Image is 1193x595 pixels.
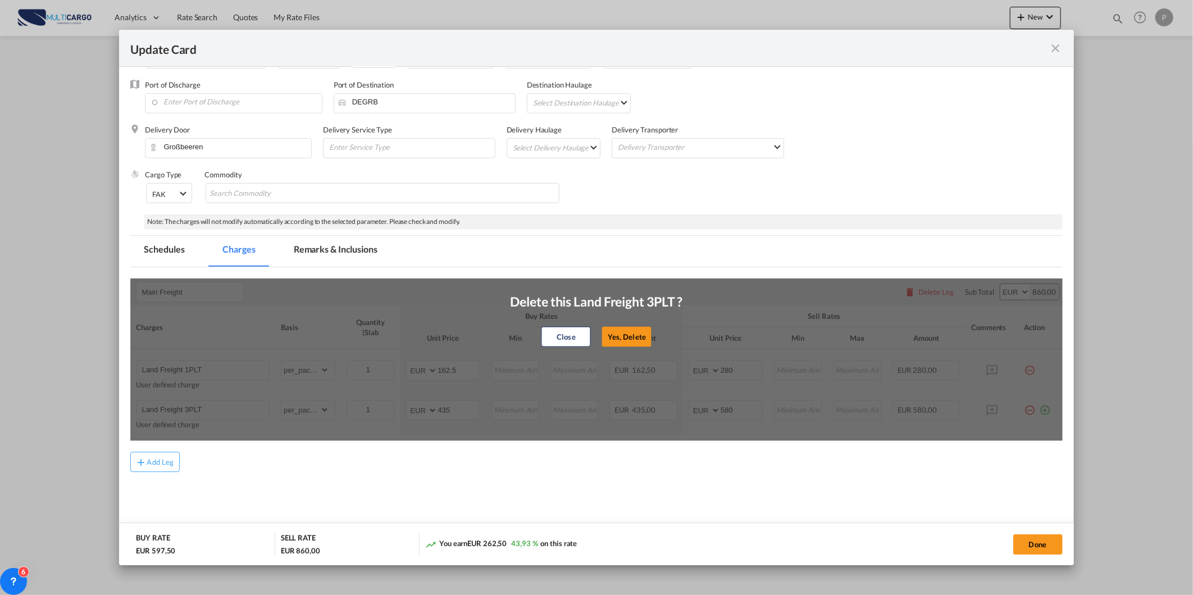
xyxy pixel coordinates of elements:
md-icon: icon-close fg-AAA8AD m-0 pointer [1049,42,1063,55]
label: Destination Haulage [527,80,592,89]
label: Cargo Type [145,170,181,179]
label: Delivery Door [145,125,190,134]
label: Port of Destination [334,80,394,89]
div: SELL RATE [281,533,316,546]
span: 43,93 % [511,539,538,548]
label: Delivery Service Type [323,125,392,134]
div: BUY RATE [136,533,170,546]
div: Note: The charges will not modify automatically according to the selected parameter. Please check... [144,214,1062,230]
div: Add Leg [147,459,174,465]
md-icon: icon-plus md-link-fg s20 [135,456,147,468]
button: Close [541,327,591,347]
button: Yes, Delete [602,327,652,347]
md-tab-item: Charges [210,236,269,267]
input: Enter Delivery Door [151,139,311,155]
div: FAK [152,190,166,199]
md-pagination-wrapper: Use the left and right arrow keys to navigate between tabs [130,236,402,267]
md-select: Select Delivery Haulage [512,139,600,157]
span: EUR 262,50 [467,539,507,548]
div: You earn on this rate [425,538,577,550]
label: Delivery Transporter [612,125,678,134]
input: Enter Port of Discharge [151,94,321,111]
md-tab-item: Remarks & Inclusions [280,236,391,267]
md-chips-wrap: Chips container with autocompletion. Enter the text area, type text to search, and then use the u... [206,183,559,203]
md-select: Select Cargo type: FAK [146,183,192,203]
button: Done [1013,534,1063,555]
label: Delivery Haulage [507,125,562,134]
md-dialog: Update CardPickup Door ... [119,30,1073,565]
md-select: Delivery Transporter [617,139,784,155]
md-tab-item: Schedules [130,236,198,267]
md-icon: icon-trending-up [425,539,436,550]
div: EUR 860,00 [281,546,320,556]
img: cargo.png [130,170,139,178]
input: Enter Service Type [328,139,495,155]
div: Update Card [130,41,1049,55]
md-select: Select Destination Haulage [532,94,630,112]
label: Port of Discharge [145,80,200,89]
p: Delete this Land Freight 3PLT ? [511,292,683,310]
div: EUR 597,50 [136,546,175,556]
button: Add Leg [130,452,180,472]
label: Commodity [204,170,242,179]
input: Search Commodity [210,185,312,203]
input: Enter Port of Destination [339,94,515,111]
